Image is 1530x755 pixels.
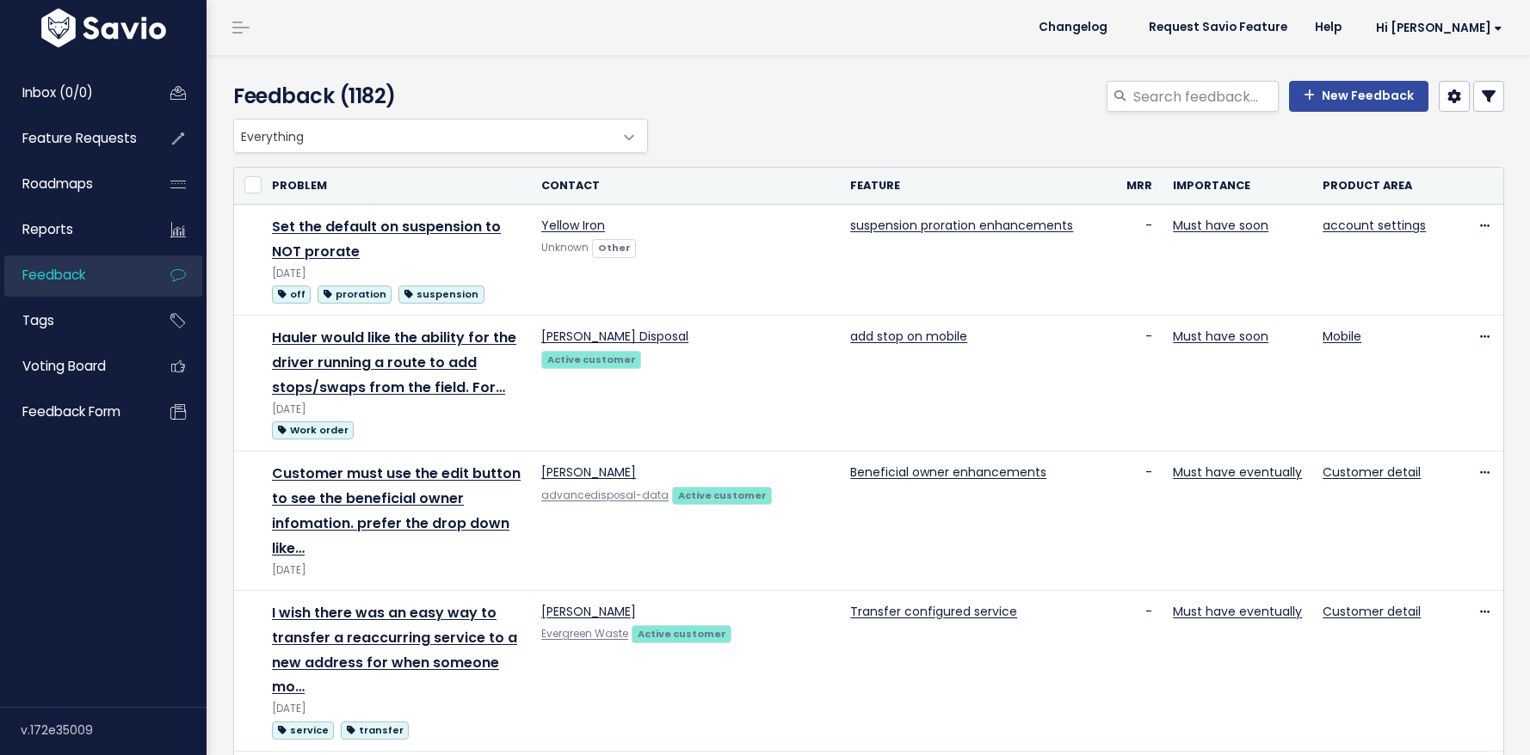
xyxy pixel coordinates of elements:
a: account settings [1323,217,1426,234]
strong: Active customer [547,353,636,366]
span: suspension [398,285,484,304]
strong: Active customer [678,488,767,502]
th: Problem [262,168,531,205]
a: Beneficial owner enhancements [850,463,1046,481]
span: Inbox (0/0) [22,83,93,101]
h4: Feedback (1182) [233,81,640,112]
a: [PERSON_NAME] [541,603,636,620]
input: Search feedback... [1132,81,1279,112]
a: Transfer configured service [850,603,1017,620]
img: logo-white.9d6f32f41409.svg [37,9,170,47]
a: Other [592,238,636,255]
a: [PERSON_NAME] [541,463,636,481]
a: Customer must use the edit button to see the beneficial owner infomation. prefer the drop down like… [272,463,521,557]
th: MRR [1090,168,1163,205]
a: add stop on mobile [850,328,967,345]
a: Active customer [541,350,641,367]
span: Unknown [541,241,589,255]
th: Feature [840,168,1090,205]
div: [DATE] [272,700,521,718]
a: Mobile [1323,328,1361,345]
a: Inbox (0/0) [4,73,143,113]
a: Request Savio Feature [1135,15,1301,40]
span: Feature Requests [22,129,137,147]
strong: Active customer [638,627,726,641]
a: [PERSON_NAME] Disposal [541,328,688,345]
span: Hi [PERSON_NAME] [1376,21,1502,34]
span: Tags [22,311,54,329]
a: Hauler would like the ability for the driver running a route to add stops/swaps from the field. For… [272,328,516,397]
a: Feature Requests [4,119,143,158]
a: transfer [341,719,409,740]
span: proration [318,285,392,304]
th: Product Area [1312,168,1440,205]
a: Must have soon [1173,328,1268,345]
span: service [272,721,334,740]
a: I wish there was an easy way to transfer a reaccurring service to a new address for when someone mo… [272,603,517,697]
a: Help [1301,15,1355,40]
a: Set the default on suspension to NOT prorate [272,217,501,261]
a: off [272,283,311,304]
a: proration [318,283,392,304]
a: Work order [272,419,354,440]
td: - [1090,205,1163,316]
span: transfer [341,721,409,740]
div: [DATE] [272,265,521,283]
span: Everything [233,119,648,153]
th: Importance [1163,168,1312,205]
a: Customer detail [1323,603,1421,620]
td: - [1090,451,1163,591]
a: Active customer [632,624,731,641]
a: Evergreen Waste [541,627,628,641]
a: Must have soon [1173,217,1268,234]
a: advancedisposal-data [541,488,669,502]
span: Roadmaps [22,175,93,193]
a: New Feedback [1289,81,1428,112]
a: service [272,719,334,740]
a: Active customer [672,486,772,503]
td: - [1090,316,1163,451]
span: Everything [234,120,613,152]
a: Voting Board [4,347,143,386]
div: [DATE] [272,401,521,419]
a: Customer detail [1323,463,1421,481]
a: Must have eventually [1173,603,1302,620]
span: Feedback form [22,402,120,420]
div: [DATE] [272,562,521,580]
span: Reports [22,220,73,238]
a: Feedback form [4,392,143,432]
a: suspension [398,283,484,304]
td: - [1090,591,1163,752]
span: Changelog [1039,21,1107,34]
a: suspension proration enhancements [850,217,1073,234]
strong: Other [598,241,631,255]
span: Feedback [22,266,85,284]
a: Reports [4,210,143,249]
a: Must have eventually [1173,463,1302,481]
a: Tags [4,301,143,341]
a: Hi [PERSON_NAME] [1355,15,1516,41]
span: Voting Board [22,357,106,375]
a: Roadmaps [4,164,143,204]
div: v.172e35009 [21,708,207,752]
a: Feedback [4,255,143,295]
span: Work order [272,421,354,439]
span: off [272,285,311,304]
th: Contact [531,168,840,205]
a: Yellow Iron [541,217,605,234]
